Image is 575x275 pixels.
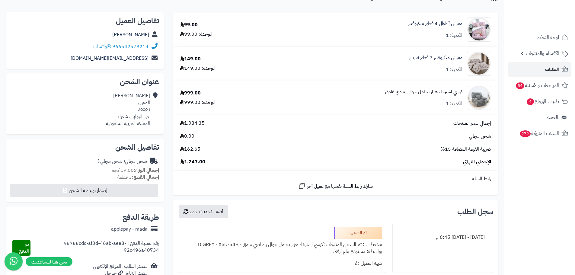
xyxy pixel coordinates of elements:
[546,113,558,122] span: العملاء
[179,205,228,218] button: أضف تحديث جديد
[123,214,159,221] h2: طريقة الدفع
[180,158,205,165] span: 1,247.00
[516,82,524,89] span: 54
[508,110,571,125] a: العملاء
[30,240,159,256] div: رقم عملية الدفع : 96788cdc-af3d-46ab-aee8-92c496a40734
[446,66,462,73] div: الكمية: 1
[446,32,462,39] div: الكمية: 1
[520,130,531,137] span: 279
[508,94,571,109] a: طلبات الإرجاع4
[526,97,559,106] span: طلبات الإرجاع
[409,54,462,61] a: مفرش ميكروفيبر 7 قطع نفرين
[385,88,462,95] a: كرسي استرخاء هزاز بحامل جوال رمادي غامق
[307,183,373,190] span: شارك رابط السلة نفسها مع عميل آخر
[508,126,571,141] a: السلات المتروكة279
[396,232,489,243] div: [DATE] - [DATE] 6:45 م
[446,100,462,107] div: الكمية: 1
[11,78,159,85] h2: عنوان الشحن
[334,227,382,239] div: تم الشحن
[180,146,200,153] span: 162.65
[180,65,216,72] div: الوحدة: 149.00
[180,90,201,97] div: 999.00
[180,120,205,127] span: 1,084.35
[111,226,148,233] div: applepay - mada
[112,31,149,38] a: [PERSON_NAME]
[182,239,382,257] div: ملاحظات : تم الشحن المنتجات: كرسي استرخاء هزاز بحامل جوال رصاصي غامق - D.GREY - XSD-54B بواسطة: م...
[180,21,198,28] div: 99.00
[467,86,491,110] img: 1741631183-1-90x90.jpg
[440,146,491,153] span: ضريبة القيمة المضافة 15%
[111,167,159,174] small: 19.00 كجم
[408,20,462,27] a: مفرش أطفال 4 قطع ميكروفيبر
[117,174,159,181] small: 3 قطعة
[515,81,559,90] span: المراجعات والأسئلة
[467,52,491,76] img: 1738755773-110202010759-90x90.jpg
[97,158,125,165] span: ( شحن مجاني )
[71,55,149,62] a: [EMAIL_ADDRESS][DOMAIN_NAME]
[112,43,149,50] a: 966542579214
[10,184,158,197] button: إصدار بوليصة الشحن
[469,133,491,140] span: شحن مجاني
[134,167,159,174] strong: إجمالي الوزن:
[508,30,571,45] a: لوحة التحكم
[180,31,212,38] div: الوحدة: 99.00
[93,43,111,50] a: واتساب
[11,17,159,24] h2: تفاصيل العميل
[457,208,493,215] h3: سجل الطلب
[508,78,571,93] a: المراجعات والأسئلة54
[175,175,496,182] div: رابط السلة
[19,241,29,255] span: تم الدفع
[180,99,216,106] div: الوحدة: 999.00
[180,56,201,62] div: 149.00
[534,17,569,30] img: logo-2.png
[97,158,147,165] div: شحن مجاني
[11,144,159,151] h2: تفاصيل الشحن
[463,158,491,165] span: الإجمالي النهائي
[298,182,373,190] a: شارك رابط السلة نفسها مع عميل آخر
[453,120,491,127] span: إجمالي سعر المنتجات
[508,62,571,77] a: الطلبات
[527,98,534,105] span: 4
[467,18,491,42] img: 1736335008-110203010065-90x90.jpg
[106,92,150,127] div: [PERSON_NAME] المقرن ١٥٥٥٦، حي الروابي ، شقراء المملكة العربية السعودية
[132,174,159,181] strong: إجمالي القطع:
[545,65,559,74] span: الطلبات
[526,49,559,58] span: الأقسام والمنتجات
[182,257,382,269] div: تنبيه العميل : لا
[180,133,194,140] span: 0.00
[519,129,559,138] span: السلات المتروكة
[537,33,559,42] span: لوحة التحكم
